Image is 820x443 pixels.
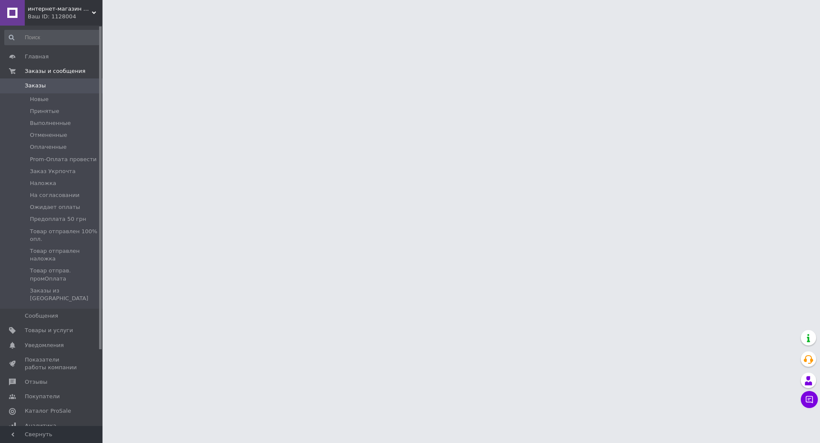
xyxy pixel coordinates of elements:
[25,312,58,320] span: Сообщения
[28,13,102,20] div: Ваш ID: 1128004
[25,327,73,334] span: Товары и услуги
[30,287,100,302] span: Заказы из [GEOGRAPHIC_DATA]
[30,131,67,139] span: Отмененные
[30,247,100,263] span: Товар отправлен наложка
[30,119,71,127] span: Выполненные
[28,5,92,13] span: интернет-магазин Amstel
[30,191,79,199] span: На согласовании
[30,228,100,243] span: Товар отправлен 100% опл.
[30,203,80,211] span: Ожидает оплаты
[30,96,49,103] span: Новые
[30,143,67,151] span: Оплаченные
[30,180,56,187] span: Наложка
[25,378,47,386] span: Отзывы
[25,82,46,90] span: Заказы
[4,30,101,45] input: Поиск
[30,156,97,163] span: Prom-Оплата провести
[25,53,49,61] span: Главная
[25,356,79,371] span: Показатели работы компании
[801,391,818,408] button: Чат с покупателем
[25,393,60,400] span: Покупатели
[25,407,71,415] span: Каталог ProSale
[25,67,85,75] span: Заказы и сообщения
[30,107,59,115] span: Принятые
[25,422,56,430] span: Аналитика
[30,168,76,175] span: Заказ Укрпочта
[30,215,86,223] span: Предоплата 50 грн
[30,267,100,282] span: Товар отправ. промОплата
[25,342,64,349] span: Уведомления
